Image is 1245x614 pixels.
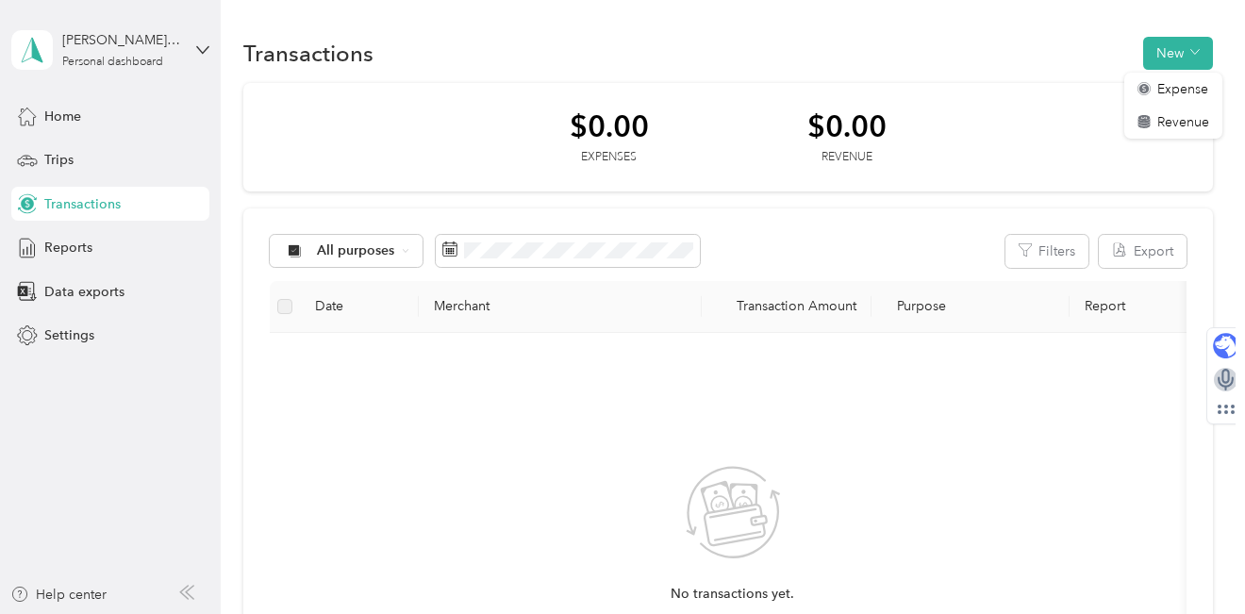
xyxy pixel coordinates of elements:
[44,107,81,126] span: Home
[887,298,946,314] span: Purpose
[419,281,702,333] th: Merchant
[1005,235,1088,268] button: Filters
[671,584,794,605] span: No transactions yet.
[570,109,649,142] div: $0.00
[243,43,373,63] h1: Transactions
[1157,79,1208,99] span: Expense
[317,244,395,257] span: All purposes
[62,30,180,50] div: [PERSON_NAME][EMAIL_ADDRESS][DOMAIN_NAME]
[1143,37,1213,70] button: New
[44,194,121,214] span: Transactions
[702,281,871,333] th: Transaction Amount
[62,57,163,68] div: Personal dashboard
[44,238,92,257] span: Reports
[44,282,124,302] span: Data exports
[44,325,94,345] span: Settings
[807,149,887,166] div: Revenue
[44,150,74,170] span: Trips
[1157,112,1209,132] span: Revenue
[570,149,649,166] div: Expenses
[300,281,419,333] th: Date
[1139,508,1245,614] iframe: Everlance-gr Chat Button Frame
[807,109,887,142] div: $0.00
[10,585,107,605] button: Help center
[1099,235,1187,268] button: Export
